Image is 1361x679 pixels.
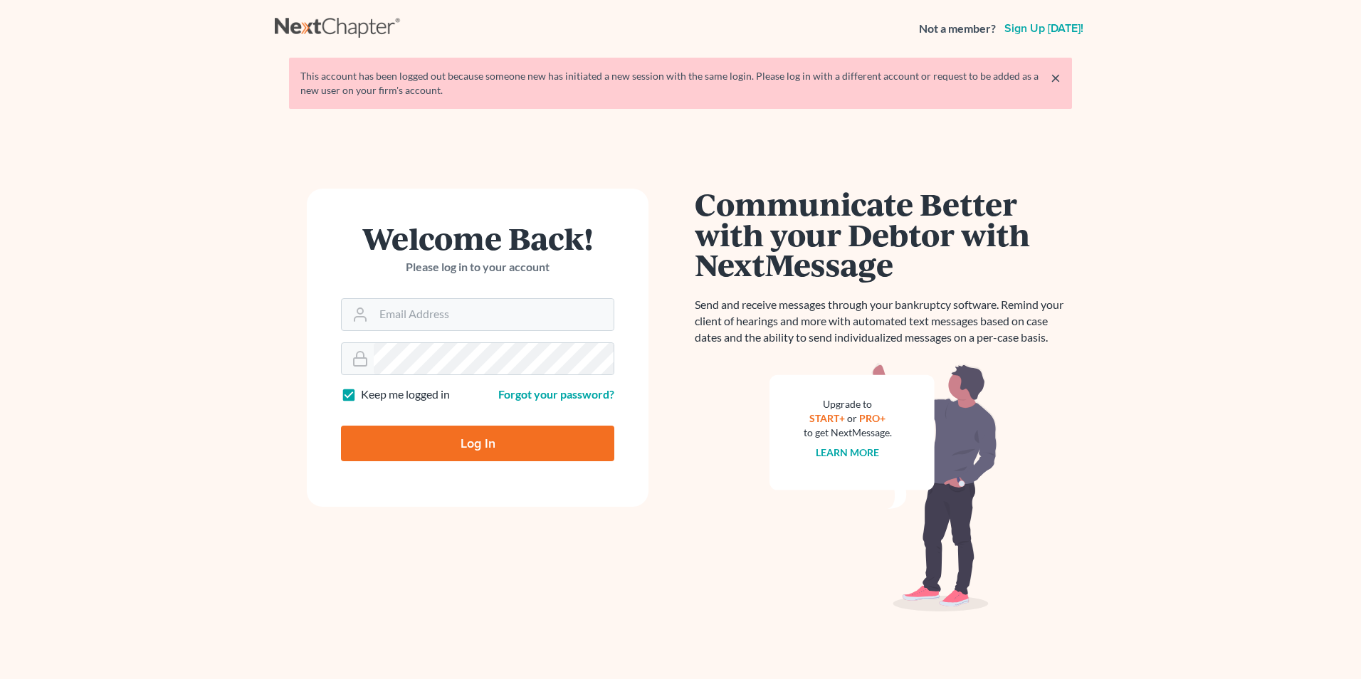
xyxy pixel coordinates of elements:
img: nextmessage_bg-59042aed3d76b12b5cd301f8e5b87938c9018125f34e5fa2b7a6b67550977c72.svg [769,363,997,612]
a: START+ [810,412,846,424]
h1: Communicate Better with your Debtor with NextMessage [695,189,1072,280]
strong: Not a member? [919,21,996,37]
label: Keep me logged in [361,386,450,403]
a: Sign up [DATE]! [1002,23,1086,34]
div: This account has been logged out because someone new has initiated a new session with the same lo... [300,69,1061,98]
input: Email Address [374,299,614,330]
h1: Welcome Back! [341,223,614,253]
div: Upgrade to [804,397,892,411]
p: Send and receive messages through your bankruptcy software. Remind your client of hearings and mo... [695,297,1072,346]
a: PRO+ [860,412,886,424]
a: Forgot your password? [498,387,614,401]
a: × [1051,69,1061,86]
input: Log In [341,426,614,461]
a: Learn more [816,446,880,458]
div: to get NextMessage. [804,426,892,440]
p: Please log in to your account [341,259,614,275]
span: or [848,412,858,424]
